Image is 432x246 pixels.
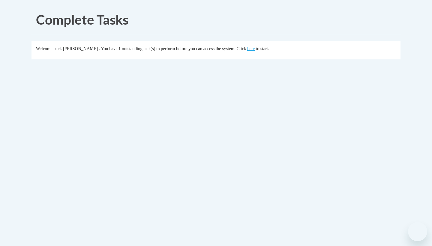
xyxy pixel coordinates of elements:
[118,46,121,51] span: 1
[408,222,427,241] iframe: Button to launch messaging window
[63,46,98,51] span: [PERSON_NAME]
[36,12,128,27] span: Complete Tasks
[256,46,269,51] span: to start.
[122,46,246,51] span: outstanding task(s) to perform before you can access the system. Click
[247,46,255,51] a: here
[36,46,62,51] span: Welcome back
[99,46,118,51] span: . You have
